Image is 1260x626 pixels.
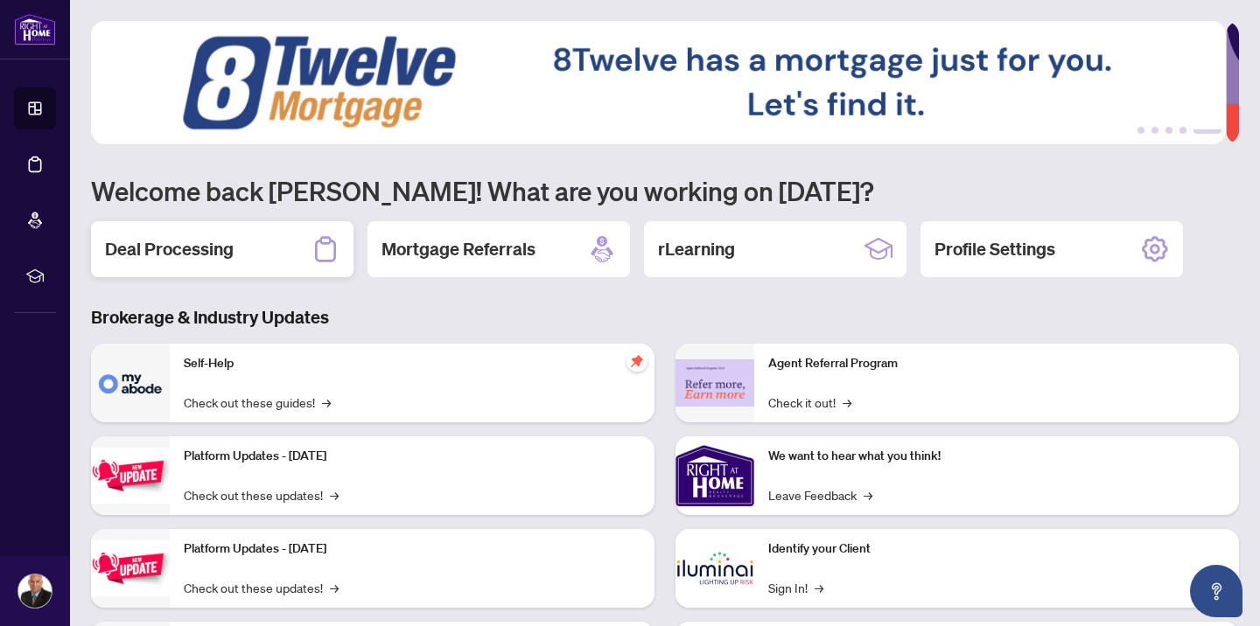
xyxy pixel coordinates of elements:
span: → [864,485,872,504]
p: Self-Help [184,354,640,373]
button: 3 [1165,127,1172,134]
img: Slide 4 [91,21,1226,144]
img: Platform Updates - July 21, 2025 [91,448,170,503]
h2: rLearning [658,237,735,261]
a: Sign In!→ [768,578,823,597]
img: Self-Help [91,344,170,422]
a: Check it out!→ [768,393,851,412]
span: → [843,393,851,412]
a: Check out these guides!→ [184,393,331,412]
button: 1 [1137,127,1144,134]
button: Open asap [1190,565,1242,617]
p: Platform Updates - [DATE] [184,447,640,466]
a: Check out these updates!→ [184,578,339,597]
h2: Profile Settings [934,237,1055,261]
span: → [322,393,331,412]
p: We want to hear what you think! [768,447,1225,466]
h2: Deal Processing [105,237,234,261]
span: pushpin [626,351,647,372]
img: Profile Icon [18,574,52,608]
span: → [330,578,339,597]
img: logo [14,13,56,45]
img: Agent Referral Program [675,359,754,407]
h1: Welcome back [PERSON_NAME]! What are you working on [DATE]? [91,174,1239,207]
button: 5 [1193,127,1221,134]
a: Leave Feedback→ [768,485,872,504]
h2: Mortgage Referrals [381,237,535,261]
p: Identify your Client [768,539,1225,559]
p: Platform Updates - [DATE] [184,539,640,559]
p: Agent Referral Program [768,354,1225,373]
a: Check out these updates!→ [184,485,339,504]
img: Platform Updates - July 8, 2025 [91,540,170,595]
img: Identify your Client [675,529,754,608]
h3: Brokerage & Industry Updates [91,305,1239,330]
button: 2 [1151,127,1158,134]
button: 4 [1179,127,1186,134]
span: → [815,578,823,597]
span: → [330,485,339,504]
img: We want to hear what you think! [675,436,754,515]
